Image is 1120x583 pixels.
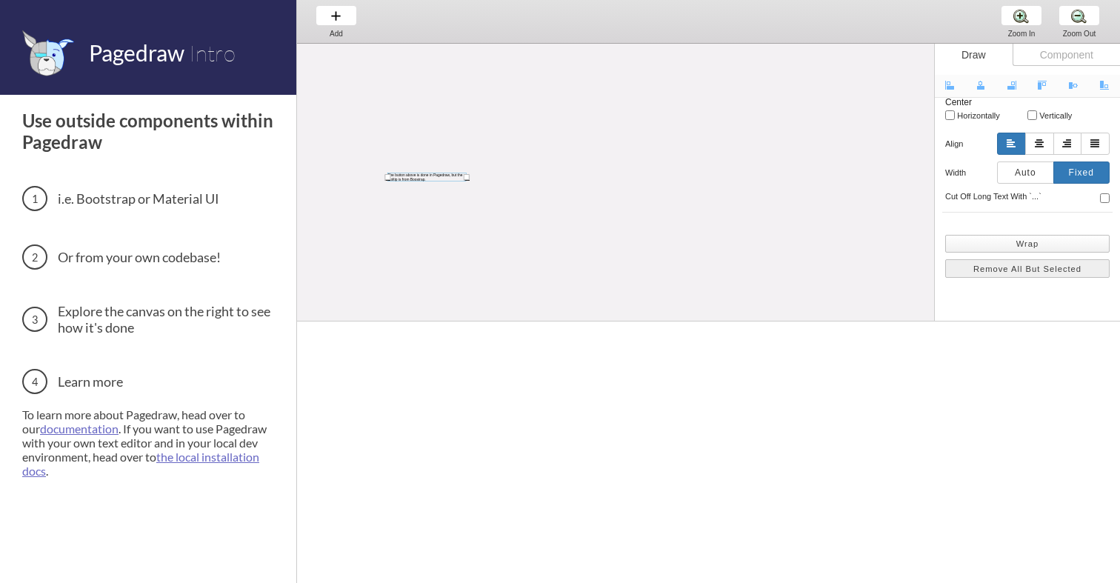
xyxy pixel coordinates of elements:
[22,110,278,153] h2: Use outside components within Pagedraw
[189,39,236,67] span: Intro
[1039,111,1091,120] h5: Vertically
[40,422,119,436] a: documentation
[89,39,184,66] span: Pagedraw
[945,235,1110,253] button: Wrap
[1013,8,1029,24] img: zoom-plus.png
[945,168,997,177] h5: width
[1100,193,1110,203] input: cut off long text with `...`
[935,44,1013,66] div: Draw
[22,407,278,478] p: To learn more about Pagedraw, head over to our . If you want to use Pagedraw with your own text e...
[22,369,278,394] h3: Learn more
[22,303,278,336] h3: Explore the canvas on the right to see how it's done
[1071,8,1087,24] img: zoom-minus.png
[308,30,364,38] div: Add
[22,186,278,211] h3: i.e. Bootstrap or Material UI
[945,110,955,120] input: Horizontally
[1027,110,1037,120] input: Vertically
[1051,30,1107,38] div: Zoom Out
[945,192,1046,201] h5: cut off long text with `...`
[957,111,1009,120] h5: Horizontally
[997,161,1054,184] button: Auto
[22,244,278,270] h3: Or from your own codebase!
[945,139,997,148] h5: align
[22,450,259,478] a: the local installation docs
[993,30,1050,38] div: Zoom In
[328,8,344,24] img: baseline-add-24px.svg
[1053,161,1110,184] button: Fixed
[22,30,74,76] img: favicon.png
[945,259,1110,278] button: Remove All But Selected
[1013,44,1120,66] div: Component
[945,97,972,107] span: Center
